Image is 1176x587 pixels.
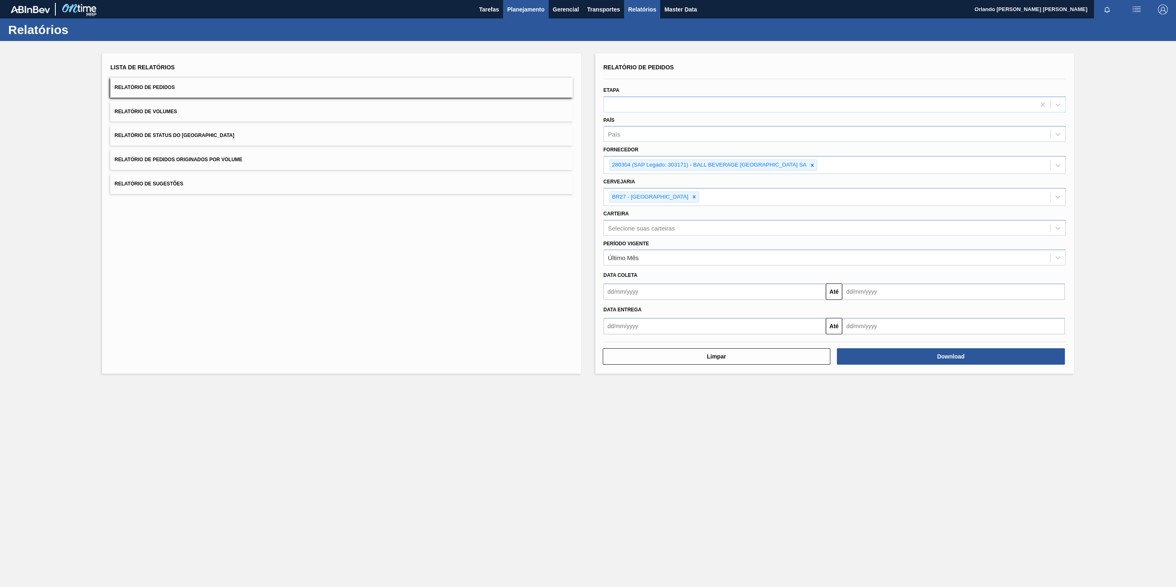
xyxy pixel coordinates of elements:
span: Master Data [664,5,697,14]
label: Fornecedor [604,147,638,153]
span: Data coleta [604,272,638,278]
img: userActions [1132,5,1142,14]
div: País [608,131,620,138]
span: Lista de Relatórios [110,64,175,71]
button: Relatório de Sugestões [110,174,572,194]
span: Relatórios [628,5,656,14]
div: 280304 (SAP Legado: 303171) - BALL BEVERAGE [GEOGRAPHIC_DATA] SA [610,160,808,170]
span: Planejamento [507,5,545,14]
input: dd/mm/yyyy [604,318,826,334]
span: Gerencial [553,5,579,14]
button: Download [837,348,1065,365]
span: Tarefas [479,5,499,14]
label: Período Vigente [604,241,649,247]
button: Limpar [603,348,831,365]
span: Data entrega [604,307,642,313]
span: Relatório de Pedidos Originados por Volume [114,157,242,162]
button: Relatório de Pedidos [110,78,572,98]
img: Logout [1158,5,1168,14]
span: Relatório de Volumes [114,109,177,114]
label: Carteira [604,211,629,217]
span: Relatório de Status do [GEOGRAPHIC_DATA] [114,132,234,138]
button: Notificações [1094,4,1120,15]
input: dd/mm/yyyy [604,283,826,300]
label: Etapa [604,87,620,93]
span: Relatório de Pedidos [114,85,175,90]
label: País [604,117,615,123]
h1: Relatórios [8,25,154,34]
input: dd/mm/yyyy [842,283,1065,300]
span: Relatório de Pedidos [604,64,674,71]
div: Último Mês [608,254,639,261]
button: Relatório de Volumes [110,102,572,122]
img: TNhmsLtSVTkK8tSr43FrP2fwEKptu5GPRR3wAAAABJRU5ErkJggg== [11,6,50,13]
button: Até [826,318,842,334]
label: Cervejaria [604,179,635,185]
div: Selecione suas carteiras [608,224,675,231]
button: Relatório de Pedidos Originados por Volume [110,150,572,170]
button: Relatório de Status do [GEOGRAPHIC_DATA] [110,126,572,146]
span: Transportes [587,5,620,14]
span: Relatório de Sugestões [114,181,183,187]
button: Até [826,283,842,300]
input: dd/mm/yyyy [842,318,1065,334]
div: BR27 - [GEOGRAPHIC_DATA] [610,192,690,202]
